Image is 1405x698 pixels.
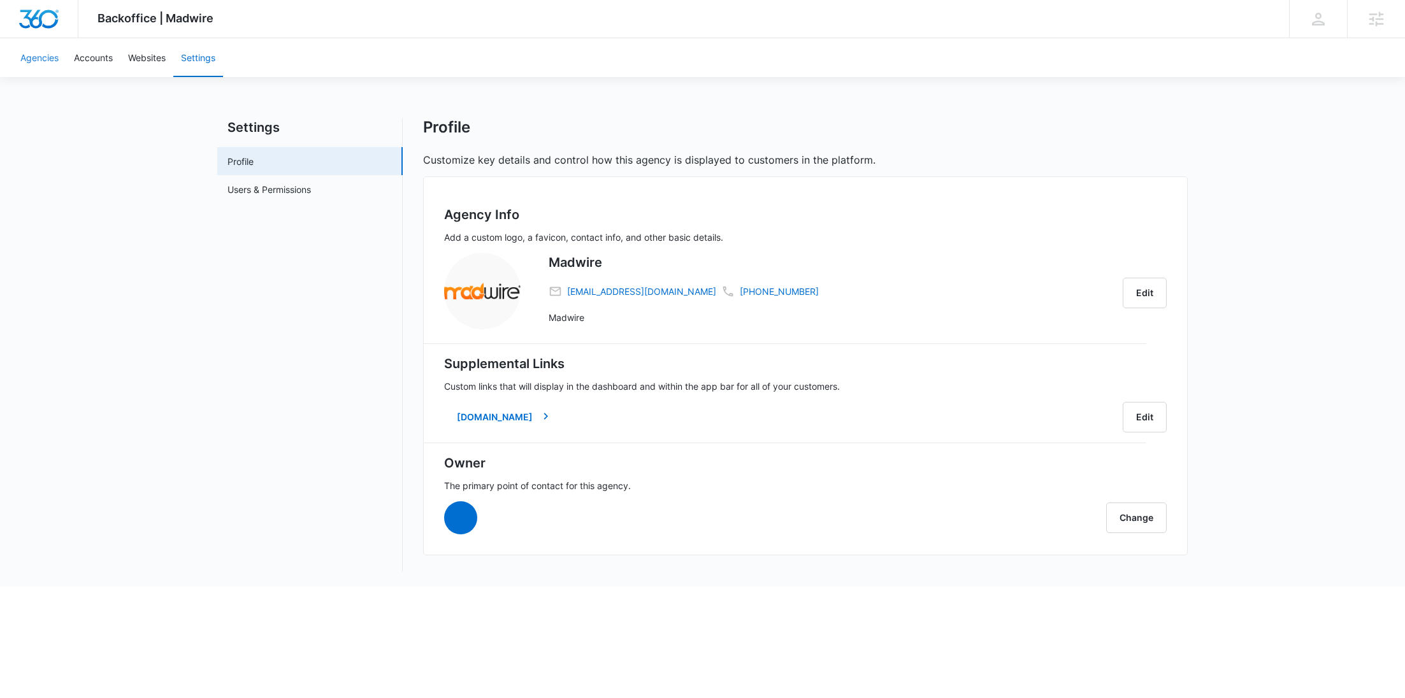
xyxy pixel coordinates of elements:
[1123,402,1167,432] button: Edit
[444,253,521,329] img: Madwire
[444,231,1167,244] p: Add a custom logo, a favicon, contact info, and other basic details.
[120,38,173,77] a: Websites
[1123,278,1167,308] button: Edit
[444,380,1167,393] p: Custom links that will display in the dashboard and within the app bar for all of your customers.
[227,155,254,168] a: Profile
[173,38,223,77] a: Settings
[444,453,1167,473] h5: Owner
[217,118,403,137] h2: Settings
[13,38,66,77] a: Agencies
[97,11,213,25] span: Backoffice | Madwire
[423,152,1188,167] p: Customize key details and control how this agency is displayed to customers in the platform.
[66,38,120,77] a: Accounts
[444,354,1167,373] h5: Supplemental Links
[1106,502,1167,533] button: Change
[567,285,716,298] a: [EMAIL_ADDRESS][DOMAIN_NAME]
[444,205,1167,224] h5: Agency Info
[740,285,819,298] a: [PHONE_NUMBER]
[423,118,470,137] h1: Profile
[444,402,563,432] button: [DOMAIN_NAME]
[444,479,1167,492] p: The primary point of contact for this agency.
[549,311,1115,324] p: Madwire
[227,183,311,196] a: Users & Permissions
[549,253,1115,272] h5: Madwire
